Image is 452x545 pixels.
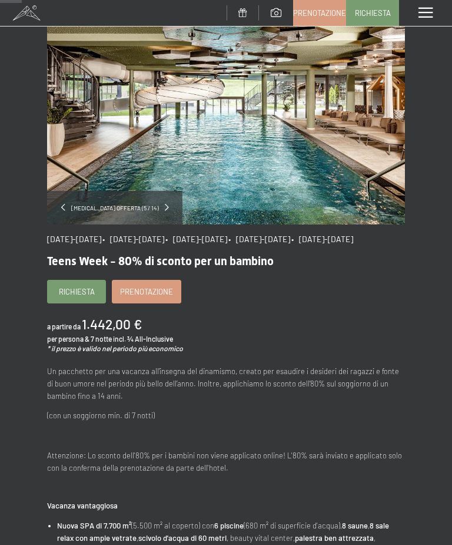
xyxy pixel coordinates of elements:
span: • [DATE]-[DATE] [291,234,353,244]
p: Attenzione: Lo sconto dell'80% per i bambini non viene applicato online! L'80% sarà inviato e app... [47,450,405,474]
strong: Vacanza vantaggiosa [47,501,118,510]
span: Prenotazione [120,286,173,297]
a: Richiesta [48,280,105,303]
span: • [DATE]-[DATE] [102,234,164,244]
span: per persona & [47,335,89,343]
strong: 6 piscine [214,521,244,530]
a: Prenotazione [294,1,345,25]
a: Prenotazione [112,280,181,303]
span: a partire da [47,322,81,331]
span: Teens Week - 80% di sconto per un bambino [47,254,274,268]
p: Un pacchetto per una vacanza all’insegna del dinamismo, creato per esaudire i desideri dei ragazz... [47,365,405,402]
span: [MEDICAL_DATA] offerta (5 / 14) [65,204,165,212]
strong: 8 saune [342,521,368,530]
strong: palestra ben attrezzata [295,533,374,543]
span: [DATE]-[DATE] [47,234,101,244]
strong: scivolo d'acqua di 60 metri [138,533,227,543]
span: • [DATE]-[DATE] [228,234,290,244]
span: Prenotazione [293,8,346,18]
span: incl. ¾ All-Inclusive [113,335,173,343]
span: Richiesta [59,286,95,297]
img: Teens Week - 80% di sconto per un bambino [47,23,405,224]
p: (con un soggiorno min. di 7 notti) [47,409,405,422]
span: • [DATE]-[DATE] [165,234,227,244]
strong: Nuova SPA di 7.700 m² [57,521,131,530]
span: Richiesta [355,8,391,18]
span: 7 notte [91,335,112,343]
a: Richiesta [347,1,398,25]
em: * il prezzo è valido nel periodo più economico [47,344,183,352]
b: 1.442,00 € [82,316,142,332]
